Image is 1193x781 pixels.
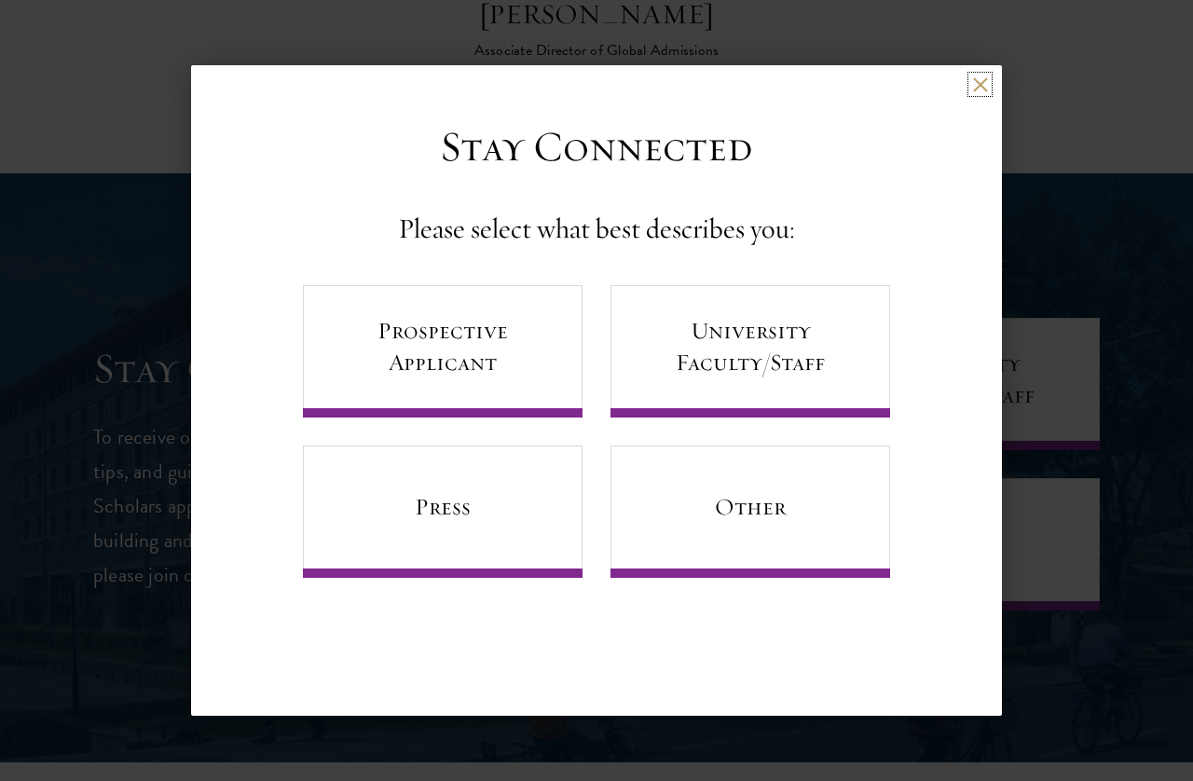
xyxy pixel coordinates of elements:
[440,121,753,173] h3: Stay Connected
[303,445,583,578] a: Press
[610,445,890,578] a: Other
[303,285,583,418] a: Prospective Applicant
[610,285,890,418] a: University Faculty/Staff
[398,211,795,248] h4: Please select what best describes you:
